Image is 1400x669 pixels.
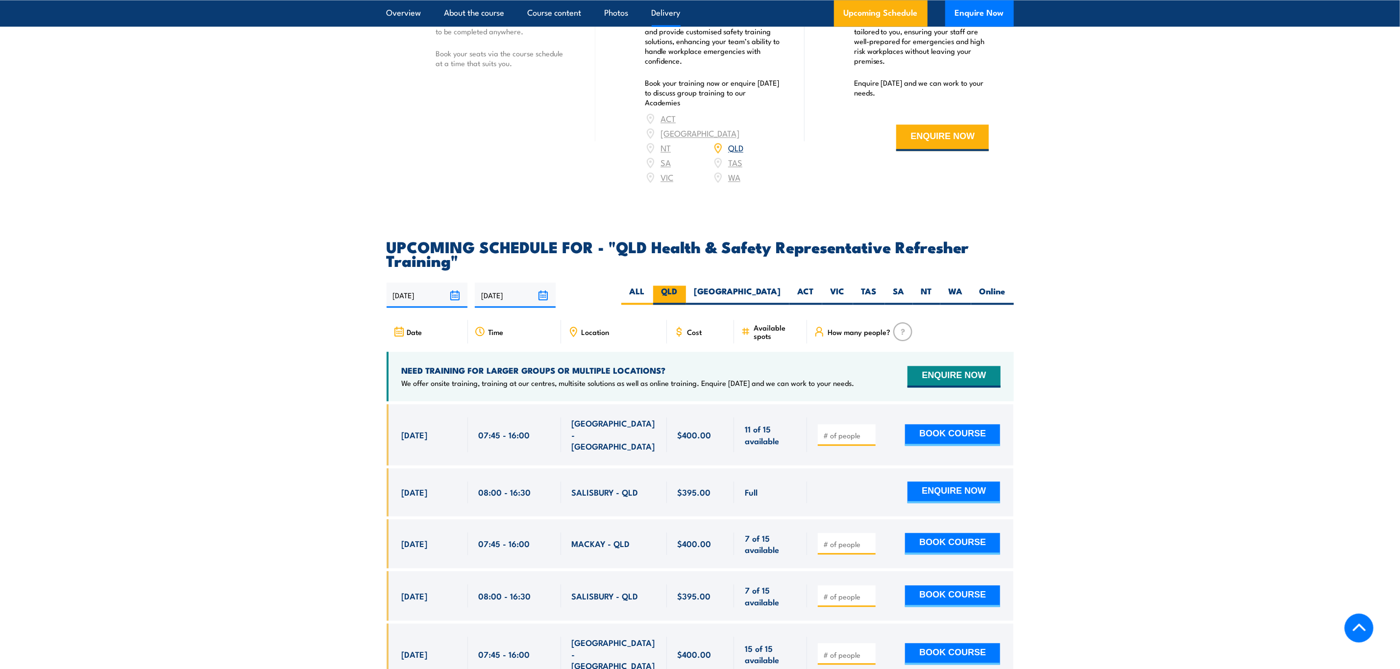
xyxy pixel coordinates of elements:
[436,48,571,68] p: Book your seats via the course schedule at a time that suits you.
[905,585,1000,607] button: BOOK COURSE
[402,365,855,376] h4: NEED TRAINING FOR LARGER GROUPS OR MULTIPLE LOCATIONS?
[678,648,712,660] span: $400.00
[728,142,743,153] a: QLD
[885,286,913,305] label: SA
[754,323,800,340] span: Available spots
[479,590,531,601] span: 08:00 - 16:30
[678,538,712,549] span: $400.00
[745,423,796,446] span: 11 of 15 available
[822,286,853,305] label: VIC
[686,286,789,305] label: [GEOGRAPHIC_DATA]
[678,590,711,601] span: $395.00
[823,650,872,660] input: # of people
[854,17,989,66] p: We offer convenient nationwide training tailored to you, ensuring your staff are well-prepared fo...
[479,486,531,498] span: 08:00 - 16:30
[572,417,656,452] span: [GEOGRAPHIC_DATA] - [GEOGRAPHIC_DATA]
[402,486,428,498] span: [DATE]
[854,78,989,97] p: Enquire [DATE] and we can work to your needs.
[905,643,1000,665] button: BOOK COURSE
[823,430,872,440] input: # of people
[645,78,780,107] p: Book your training now or enquire [DATE] to discuss group training to our Academies
[402,429,428,440] span: [DATE]
[913,286,940,305] label: NT
[475,283,556,308] input: To date
[489,328,504,336] span: Time
[479,648,530,660] span: 07:45 - 16:00
[789,286,822,305] label: ACT
[678,486,711,498] span: $395.00
[905,533,1000,554] button: BOOK COURSE
[402,648,428,660] span: [DATE]
[402,378,855,388] p: We offer onsite training, training at our centres, multisite solutions as well as online training...
[572,538,630,549] span: MACKAY - QLD
[402,538,428,549] span: [DATE]
[645,17,780,66] p: Our Academies are located nationally and provide customised safety training solutions, enhancing ...
[905,424,1000,446] button: BOOK COURSE
[572,486,639,498] span: SALISBURY - QLD
[621,286,653,305] label: ALL
[908,481,1000,503] button: ENQUIRE NOW
[678,429,712,440] span: $400.00
[402,590,428,601] span: [DATE]
[407,328,422,336] span: Date
[688,328,702,336] span: Cost
[436,17,571,36] p: Our online training is available for course to be completed anywhere.
[582,328,610,336] span: Location
[940,286,971,305] label: WA
[853,286,885,305] label: TAS
[479,538,530,549] span: 07:45 - 16:00
[572,590,639,601] span: SALISBURY - QLD
[828,328,890,336] span: How many people?
[745,532,796,555] span: 7 of 15 available
[908,366,1000,387] button: ENQUIRE NOW
[745,584,796,607] span: 7 of 15 available
[823,592,872,601] input: # of people
[896,124,989,151] button: ENQUIRE NOW
[971,286,1014,305] label: Online
[387,283,467,308] input: From date
[653,286,686,305] label: QLD
[479,429,530,440] span: 07:45 - 16:00
[745,643,796,666] span: 15 of 15 available
[745,486,758,498] span: Full
[823,539,872,549] input: # of people
[387,239,1014,267] h2: UPCOMING SCHEDULE FOR - "QLD Health & Safety Representative Refresher Training"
